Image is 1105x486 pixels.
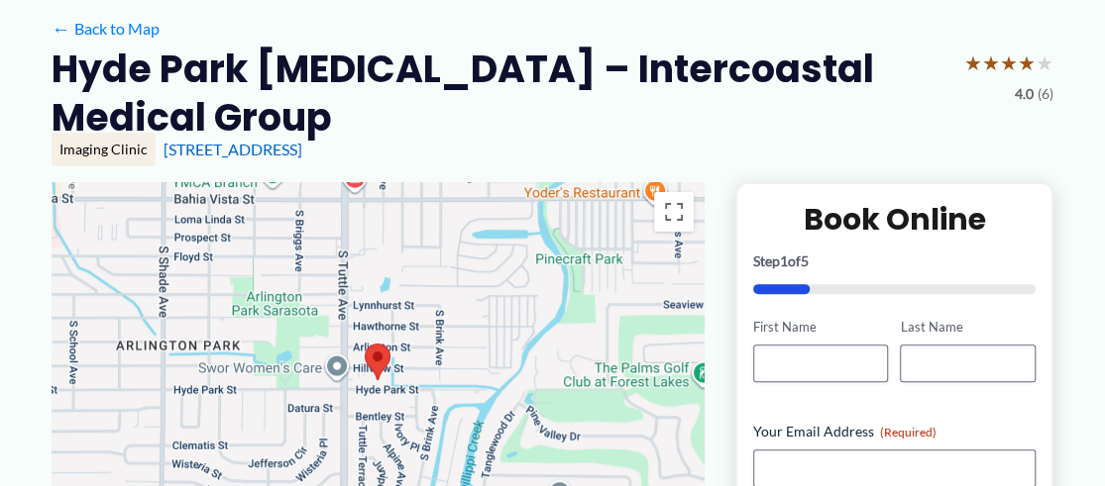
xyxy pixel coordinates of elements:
span: (Required) [880,425,937,439]
span: ★ [982,45,1000,81]
span: ★ [1000,45,1018,81]
span: ★ [1036,45,1053,81]
label: Your Email Address [753,422,1036,441]
a: ←Back to Map [52,14,160,44]
span: ★ [1018,45,1036,81]
label: Last Name [900,318,1035,337]
div: Imaging Clinic [52,133,156,166]
span: 1 [780,252,788,269]
p: Step of [753,254,1036,268]
h2: Book Online [753,200,1036,239]
button: Toggle fullscreen view [654,192,694,232]
label: First Name [753,318,888,337]
span: ★ [964,45,982,81]
span: 5 [801,252,809,269]
span: ← [52,19,70,38]
span: (6) [1038,81,1053,107]
h2: Hyde Park [MEDICAL_DATA] – Intercoastal Medical Group [52,45,948,143]
a: [STREET_ADDRESS] [164,140,302,158]
span: 4.0 [1015,81,1034,107]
